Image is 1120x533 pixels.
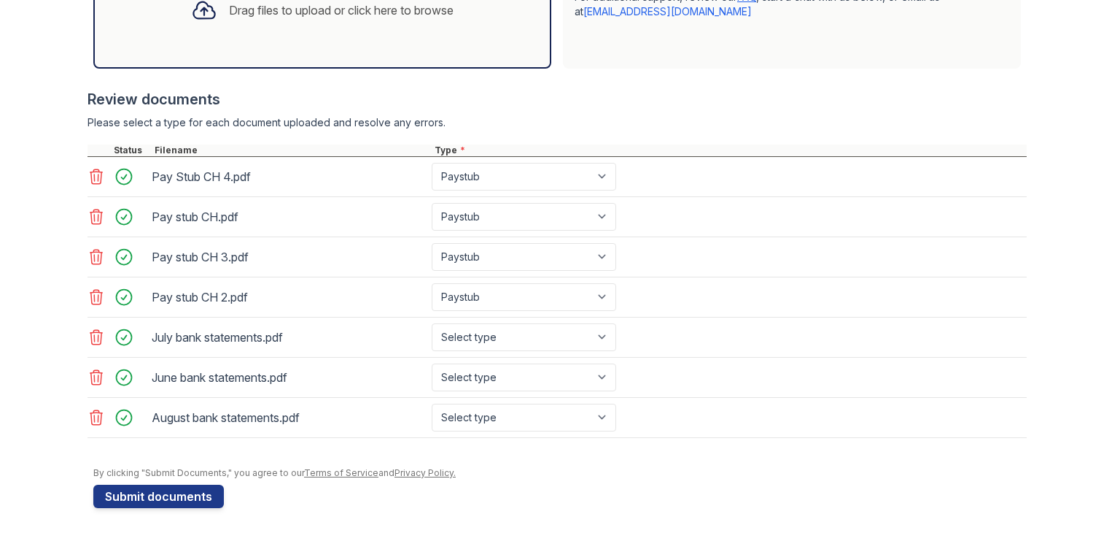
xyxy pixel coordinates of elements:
a: Privacy Policy. [394,467,456,478]
div: Status [111,145,152,156]
div: August bank statements.pdf [152,406,426,429]
div: Pay stub CH 2.pdf [152,285,426,309]
div: Pay stub CH 3.pdf [152,245,426,269]
div: July bank statements.pdf [152,326,426,349]
div: Please select a type for each document uploaded and resolve any errors. [87,115,1027,130]
div: Review documents [87,89,1027,110]
div: Type [432,145,1027,156]
div: Filename [152,145,432,156]
div: Pay stub CH.pdf [152,205,426,229]
button: Submit documents [93,485,224,508]
a: [EMAIL_ADDRESS][DOMAIN_NAME] [583,5,752,18]
a: Terms of Service [304,467,378,478]
div: June bank statements.pdf [152,366,426,389]
div: By clicking "Submit Documents," you agree to our and [93,467,1027,479]
div: Drag files to upload or click here to browse [229,1,454,19]
div: Pay Stub CH 4.pdf [152,165,426,188]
